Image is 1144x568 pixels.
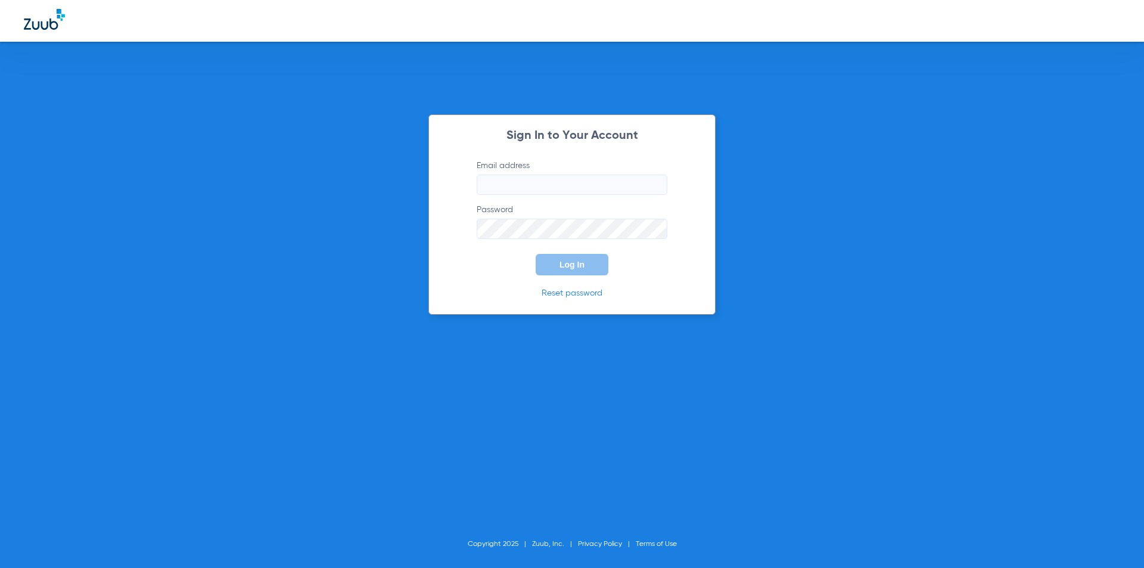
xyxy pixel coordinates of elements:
[578,541,622,548] a: Privacy Policy
[532,538,578,550] li: Zuub, Inc.
[459,130,685,142] h2: Sign In to Your Account
[636,541,677,548] a: Terms of Use
[559,260,585,269] span: Log In
[468,538,532,550] li: Copyright 2025
[477,160,667,195] label: Email address
[24,9,65,30] img: Zuub Logo
[542,289,602,297] a: Reset password
[477,175,667,195] input: Email address
[536,254,608,275] button: Log In
[1084,511,1144,568] iframe: Chat Widget
[477,219,667,239] input: Password
[477,204,667,239] label: Password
